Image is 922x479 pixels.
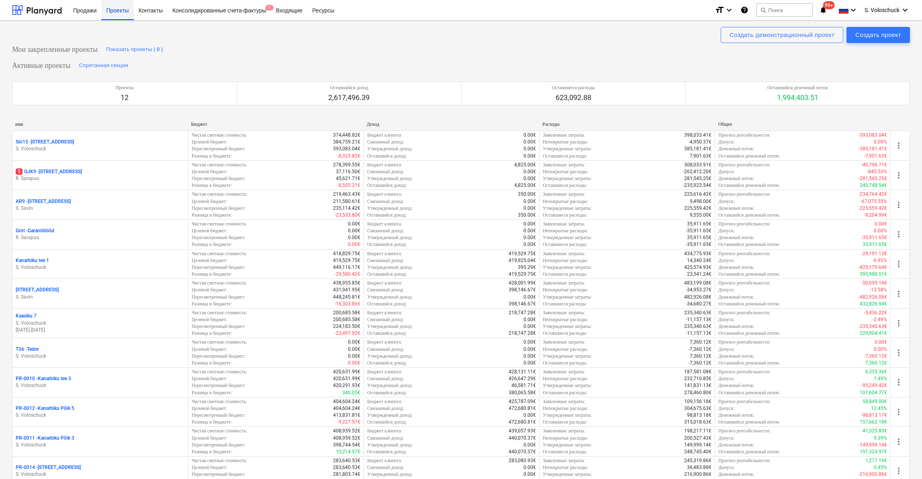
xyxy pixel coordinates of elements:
[192,182,232,189] p: Разница в бюджете :
[16,346,185,360] div: T36 -TedreS. Voloschuck
[859,294,887,301] p: -482,926.08€
[16,168,82,175] p: OJK9 - [STREET_ADDRESS]
[16,375,71,382] p: PR-0010 - Kanarbiku tee 3
[718,250,771,257] p: Прогноз рентабельности :
[543,182,587,189] p: Оставшиеся расходы :
[860,271,887,278] p: 395,988.51€
[16,435,74,442] p: PR-0011 - Kanarbiku Põik 3
[79,61,129,70] div: Спрятанная секция
[686,227,711,234] p: -35,911.65€
[192,241,232,248] p: Разница в бюджете :
[16,320,185,327] p: S. Voloschuck
[514,162,536,168] p: 4,825.00€
[367,175,413,182] p: Утвержденный доход :
[367,309,402,316] p: Бюджет клиента :
[756,3,813,17] button: Поиск
[684,280,711,287] p: 483,199.08€
[689,139,711,145] p: -4,950.37€
[116,84,134,91] p: Проекты
[12,45,98,54] p: Мои закрепленные проекты
[333,323,360,330] p: 224,183.50€
[192,316,227,323] p: Целевой бюджет :
[690,212,711,219] p: 9,555.00€
[367,162,402,168] p: Бюджет клиента :
[718,301,780,307] p: Оставшийся денежный поток :
[192,153,232,160] p: Разница в бюджете :
[106,45,163,54] div: Показать проекты ( 0 )
[514,182,536,189] p: 4,825.00€
[543,271,587,278] p: Оставшиеся расходы :
[367,145,413,152] p: Утвержденный доход :
[523,168,536,175] p: 0.00€
[509,280,536,287] p: 428,001.99€
[543,316,588,323] p: Непокрытые расходы :
[543,145,592,152] p: Утвержденные затраты :
[855,30,901,40] div: Создать проект
[192,191,247,198] p: Чистая сметная стоимость :
[16,353,185,360] p: S. Voloschuck
[509,257,536,264] p: 419,925.04€
[718,145,754,152] p: Денежный поток :
[192,264,245,271] p: Пересмотренный бюджет :
[523,175,536,182] p: 0.00€
[718,287,735,293] p: Допуск :
[367,250,402,257] p: Бюджет клиента :
[718,227,735,234] p: Допуск :
[687,271,711,278] p: 23,541.24€
[367,316,404,323] p: Связанный доход :
[718,198,735,205] p: Допуск :
[16,464,81,471] p: PR-0014 - [STREET_ADDRESS]
[870,287,887,293] p: -12.58%
[543,168,588,175] p: Непокрытые расходы :
[552,84,595,91] p: Оставшиеся расходы
[543,309,585,316] p: Заявленные затраты :
[192,257,227,264] p: Целевой бюджет :
[684,162,711,168] p: 308,033.91€
[684,191,711,198] p: 225,616.42€
[192,221,247,227] p: Чистая сметная стоимость :
[819,5,827,15] i: notifications
[192,287,227,293] p: Целевой бюджет :
[16,257,185,271] div: Kanarbiku tee 1S. Voloschuck
[333,191,360,198] p: 219,463.43€
[543,241,587,248] p: Оставшиеся расходы :
[718,162,771,168] p: Прогноз рентабельности :
[861,234,887,241] p: -35,911.65€
[367,205,413,212] p: Утвержденный доход :
[333,162,360,168] p: 278,399.55€
[894,259,904,269] span: more_vert
[690,198,711,205] p: 9,498.00€
[867,168,887,175] p: -845.53%
[721,27,843,43] button: Создать демонстрационный проект
[16,412,185,419] p: S. Voloschuck
[192,198,227,205] p: Целевой бюджет :
[333,205,360,212] p: 235,114.42€
[16,442,185,448] p: S. Voloschuck
[16,175,185,182] p: R. Sarapuu
[859,145,887,152] p: -385,181.41€
[192,280,247,287] p: Чистая сметная стоимость :
[543,191,585,198] p: Заявленные затраты :
[333,316,360,323] p: 200,685.58€
[687,257,711,264] p: 14,340.24€
[16,257,49,264] p: Kanarbiku tee 1
[328,84,370,91] p: Оставшийся доход
[894,289,904,299] span: more_vert
[509,309,536,316] p: 218,747.28€
[543,221,585,227] p: Заявленные затраты :
[543,205,592,212] p: Утвержденные затраты :
[686,301,711,307] p: -34,680.27€
[16,234,185,241] p: R. Sarapuu
[367,241,407,248] p: Оставшийся доход :
[718,309,771,316] p: Прогноз рентабельности :
[686,316,711,323] p: -11,157.13€
[367,264,413,271] p: Утвержденный доход :
[16,435,185,448] div: PR-0011 -Kanarbiku Põik 3S. Voloschuck
[552,93,595,102] p: 623,092.88
[16,287,59,293] p: [STREET_ADDRESS]
[192,227,227,234] p: Целевой бюджет :
[509,287,536,293] p: 398,146.67€
[333,132,360,139] p: 374,448.82€
[894,407,904,417] span: more_vert
[348,241,360,248] p: 0.00€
